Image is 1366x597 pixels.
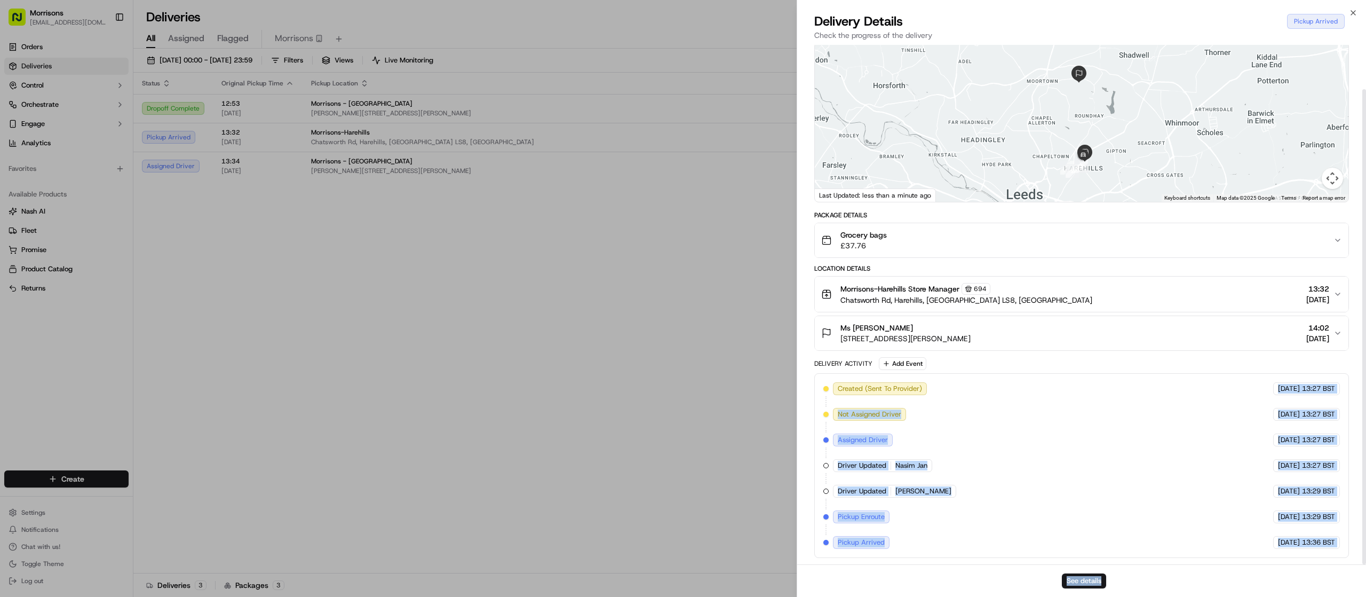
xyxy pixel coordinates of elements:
[1302,384,1335,394] span: 13:27 BST
[1278,486,1300,496] span: [DATE]
[879,357,926,370] button: Add Event
[1164,194,1210,202] button: Keyboard shortcuts
[838,512,885,522] span: Pickup Enroute
[895,461,927,470] span: Nasim Jan
[840,323,913,333] span: Ms [PERSON_NAME]
[1217,195,1275,201] span: Map data ©2025 Google
[1306,323,1329,333] span: 14:02
[1302,461,1335,470] span: 13:27 BST
[1306,284,1329,294] span: 13:32
[1278,410,1300,419] span: [DATE]
[840,295,1092,305] span: Chatsworth Rd, Harehills, [GEOGRAPHIC_DATA] LS8, [GEOGRAPHIC_DATA]
[1306,333,1329,344] span: [DATE]
[106,182,129,190] span: Pylon
[838,435,888,445] span: Assigned Driver
[101,155,171,166] span: API Documentation
[1302,410,1335,419] span: 13:27 BST
[1278,461,1300,470] span: [DATE]
[90,156,99,165] div: 💻
[181,106,194,119] button: Start new chat
[1302,435,1335,445] span: 13:27 BST
[11,103,30,122] img: 1736555255976-a54dd68f-1ca7-489b-9aae-adbdc363a1c4
[895,486,951,496] span: [PERSON_NAME]
[1074,159,1088,173] div: 3
[1302,538,1335,547] span: 13:36 BST
[1278,435,1300,445] span: [DATE]
[814,13,903,30] span: Delivery Details
[1066,164,1079,178] div: 2
[840,230,887,240] span: Grocery bags
[36,103,175,113] div: Start new chat
[817,188,853,202] a: Open this area in Google Maps (opens a new window)
[840,284,959,294] span: Morrisons-Harehills Store Manager
[36,113,135,122] div: We're available if you need us!
[817,188,853,202] img: Google
[840,240,887,251] span: £37.76
[1322,168,1343,189] button: Map camera controls
[838,538,885,547] span: Pickup Arrived
[1062,574,1106,588] button: See details
[21,155,82,166] span: Knowledge Base
[840,333,971,344] span: [STREET_ADDRESS][PERSON_NAME]
[75,181,129,190] a: Powered byPylon
[815,223,1348,257] button: Grocery bags£37.76
[1278,384,1300,394] span: [DATE]
[11,11,32,33] img: Nash
[1302,512,1335,522] span: 13:29 BST
[838,461,886,470] span: Driver Updated
[815,316,1348,350] button: Ms [PERSON_NAME][STREET_ADDRESS][PERSON_NAME]14:02[DATE]
[86,151,176,170] a: 💻API Documentation
[11,43,194,60] p: Welcome 👋
[814,359,872,368] div: Delivery Activity
[6,151,86,170] a: 📗Knowledge Base
[1278,538,1300,547] span: [DATE]
[1303,195,1345,201] a: Report a map error
[814,30,1349,41] p: Check the progress of the delivery
[1060,161,1074,175] div: 1
[974,285,987,293] span: 694
[815,277,1348,312] button: Morrisons-Harehills Store Manager694Chatsworth Rd, Harehills, [GEOGRAPHIC_DATA] LS8, [GEOGRAPHIC_...
[814,211,1349,219] div: Package Details
[1302,486,1335,496] span: 13:29 BST
[1281,195,1296,201] a: Terms (opens in new tab)
[838,486,886,496] span: Driver Updated
[11,156,19,165] div: 📗
[814,264,1349,273] div: Location Details
[28,69,192,81] input: Got a question? Start typing here...
[1278,512,1300,522] span: [DATE]
[838,384,922,394] span: Created (Sent To Provider)
[1306,294,1329,305] span: [DATE]
[838,410,901,419] span: Not Assigned Driver
[815,188,936,202] div: Last Updated: less than a minute ago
